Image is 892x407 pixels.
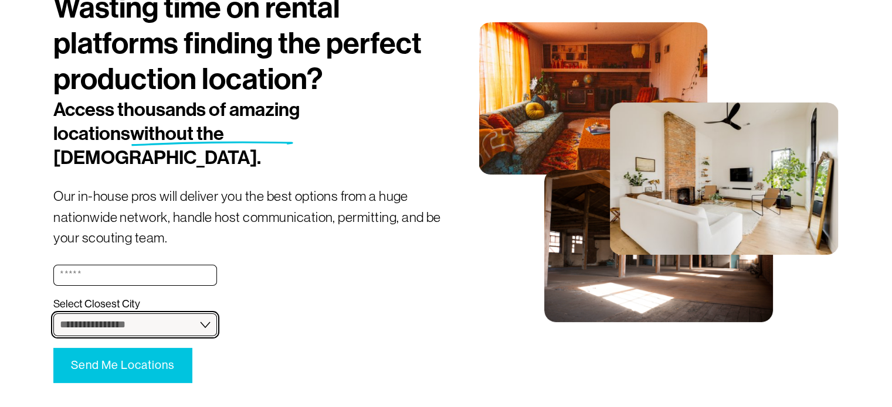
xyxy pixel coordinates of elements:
h2: Access thousands of amazing locations [53,98,381,170]
span: Send Me Locations [71,358,174,372]
p: Our in-house pros will deliver you the best options from a huge nationwide network, handle host c... [53,186,446,248]
button: Send Me LocationsSend Me Locations [53,348,192,382]
select: Select Closest City [53,313,217,336]
span: without the [DEMOGRAPHIC_DATA]. [53,122,261,169]
span: Select Closest City [53,297,140,311]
